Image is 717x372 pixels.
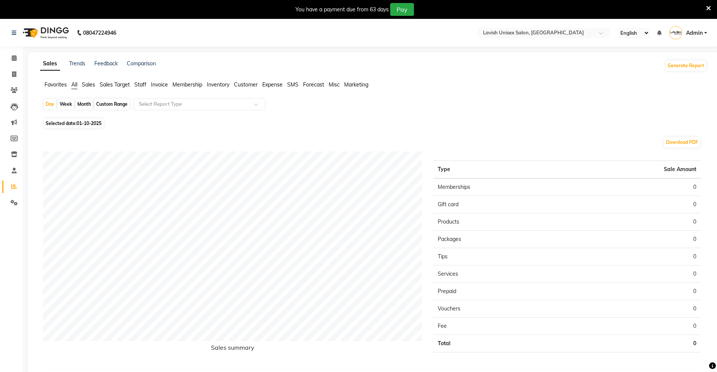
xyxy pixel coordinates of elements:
th: Type [433,161,567,179]
b: 08047224946 [83,22,116,43]
td: 0 [567,265,701,283]
td: 0 [567,248,701,265]
div: Month [75,99,93,110]
a: Trends [69,60,85,67]
button: Download PDF [664,137,700,148]
a: Comparison [127,60,156,67]
td: 0 [567,178,701,196]
span: Expense [262,81,283,88]
th: Sale Amount [567,161,701,179]
td: 0 [567,300,701,318]
span: Sales [82,81,95,88]
td: Fee [433,318,567,335]
span: All [71,81,77,88]
span: Marketing [344,81,368,88]
div: Custom Range [94,99,129,110]
span: Invoice [151,81,168,88]
td: Tips [433,248,567,265]
td: Services [433,265,567,283]
span: Membership [172,81,202,88]
td: Products [433,213,567,231]
td: 0 [567,318,701,335]
td: 0 [567,283,701,300]
td: Total [433,335,567,352]
h6: Sales summary [43,344,422,354]
span: Sales Target [100,81,130,88]
div: Week [58,99,74,110]
a: Sales [40,57,60,71]
span: Admin [686,29,703,37]
span: Inventory [207,81,229,88]
td: Prepaid [433,283,567,300]
span: Customer [234,81,258,88]
button: Pay [390,3,414,16]
td: 0 [567,213,701,231]
button: Generate Report [666,60,706,71]
img: Admin [669,26,682,39]
td: 0 [567,196,701,213]
span: SMS [287,81,298,88]
span: 01-10-2025 [77,120,102,126]
img: logo [19,22,71,43]
a: Feedback [94,60,118,67]
span: Favorites [45,81,67,88]
span: Staff [134,81,146,88]
td: Vouchers [433,300,567,318]
span: Selected date: [44,119,103,128]
td: Gift card [433,196,567,213]
span: Forecast [303,81,324,88]
td: Memberships [433,178,567,196]
td: Packages [433,231,567,248]
div: Day [44,99,56,110]
td: 0 [567,335,701,352]
td: 0 [567,231,701,248]
span: Misc [329,81,340,88]
div: You have a payment due from 63 days [295,6,389,14]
